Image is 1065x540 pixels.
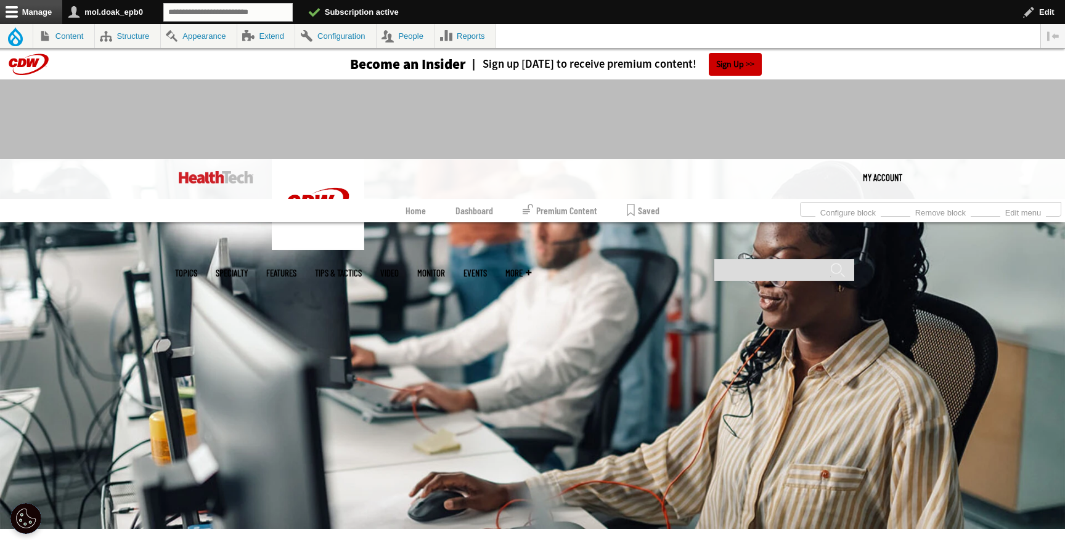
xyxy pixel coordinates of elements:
a: Features [266,268,296,278]
a: Premium Content [523,199,597,222]
img: Home [272,159,364,250]
button: Open Preferences [10,503,41,534]
a: Remove block [910,204,971,218]
span: More [505,268,531,278]
a: Sign Up [709,53,762,76]
a: MonITor [417,268,445,278]
span: Specialty [216,268,248,278]
a: Appearance [161,24,237,48]
a: Tips & Tactics [315,268,362,278]
h3: Become an Insider [350,57,466,71]
div: Cookie Settings [10,503,41,534]
a: Dashboard [455,199,493,222]
button: Vertical orientation [1041,24,1065,48]
a: People [377,24,435,48]
a: Saved [627,199,659,222]
a: Sign up [DATE] to receive premium content! [466,58,696,70]
span: Topics [175,268,197,278]
div: User menu [863,159,902,196]
a: Configure block [815,204,881,218]
a: Video [380,268,399,278]
img: Home [179,171,253,183]
a: Content [33,24,94,48]
a: Configuration [295,24,375,48]
a: Reports [435,24,496,48]
a: Structure [95,24,160,48]
a: My Account [863,159,902,196]
a: CDW [272,240,364,253]
a: Become an Insider [304,57,466,71]
a: Events [463,268,487,278]
a: Home [406,199,426,222]
a: Edit menu [1000,204,1046,218]
a: Extend [237,24,295,48]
